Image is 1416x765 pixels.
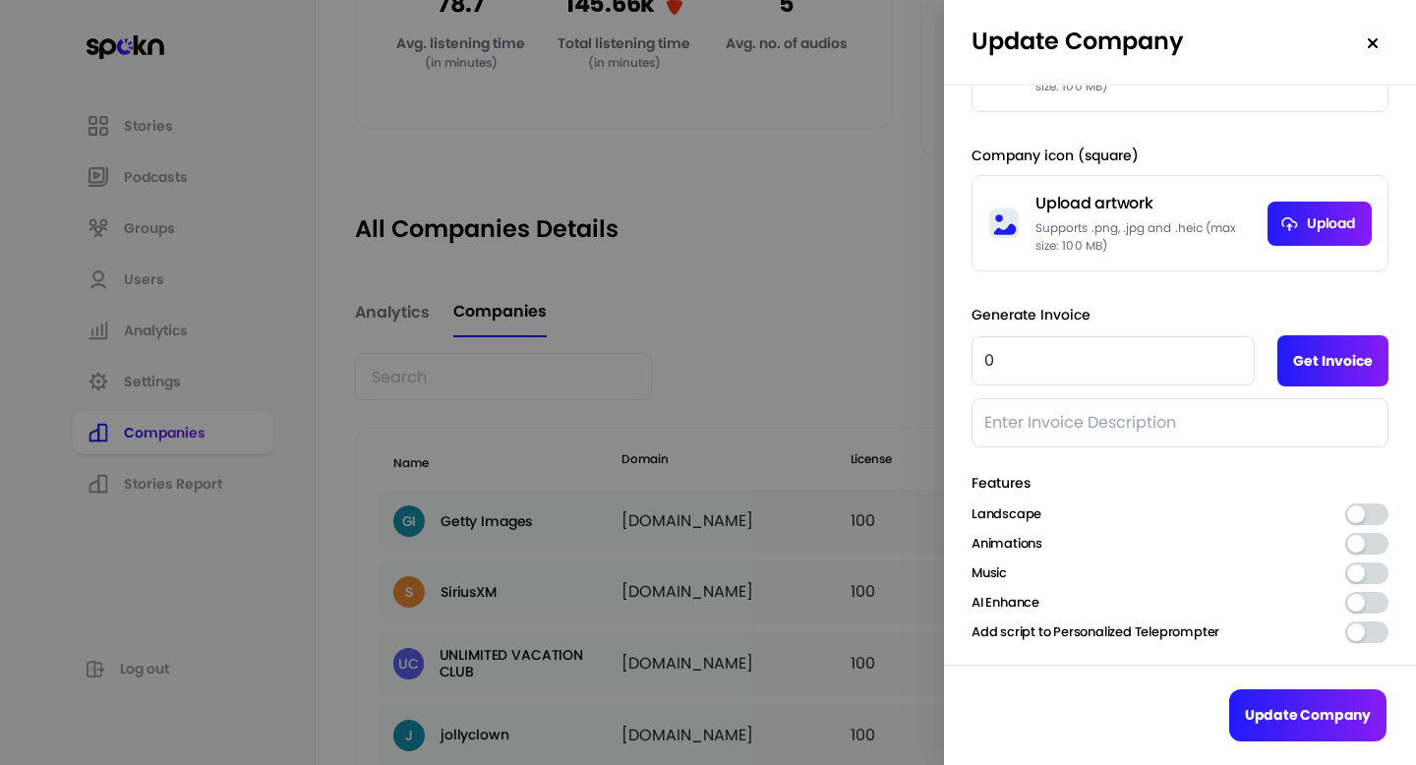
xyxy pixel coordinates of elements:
p: Add script to Personalized Teleprompter [972,622,1219,642]
h2: Features [972,475,1388,492]
p: Animations [972,534,1042,554]
p: Upload artwork [1035,192,1252,215]
img: close [1365,35,1381,51]
img: mic [988,207,1020,239]
p: Music [972,563,1007,583]
input: Invoice Amount [972,336,1255,385]
button: Get Invoice [1277,335,1388,386]
h2: Generate Invoice [972,307,1388,324]
button: Update Company [1229,689,1386,741]
p: AI Enhance [972,593,1039,613]
p: Supports .png, .jpg and .heic (max size: 100 MB) [1035,219,1252,255]
p: Landscape [972,504,1041,524]
input: Enter Invoice Description [972,398,1388,447]
h2: Company icon (square) [972,147,1388,164]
